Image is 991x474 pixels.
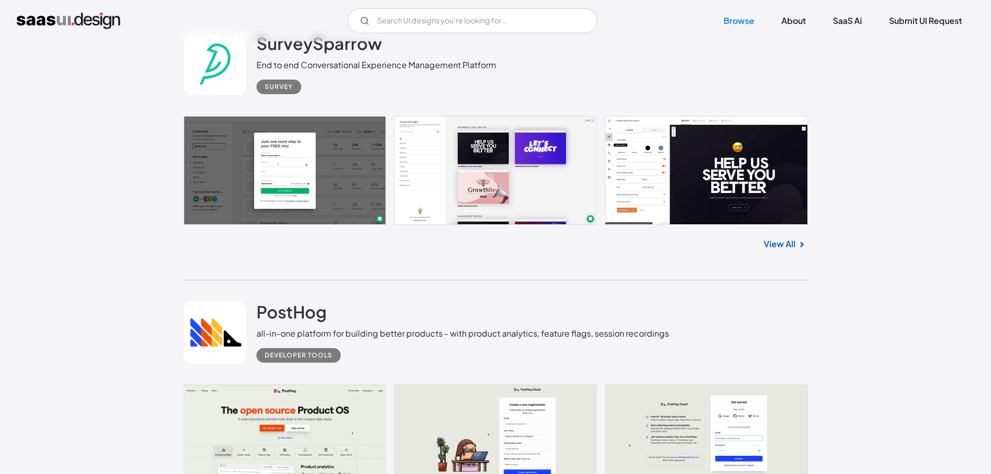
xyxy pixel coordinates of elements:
div: End to end Conversational Experience Management Platform [256,59,496,71]
a: home [17,12,120,29]
a: Submit UI Request [877,9,974,32]
div: all-in-one platform for building better products - with product analytics, feature flags, session... [256,327,669,340]
h2: SurveySparrow [256,33,382,54]
a: Browse [711,9,767,32]
form: Email Form [348,8,597,33]
h2: PostHog [256,301,327,322]
div: Survey [265,81,293,93]
a: About [769,9,818,32]
div: Developer tools [265,349,332,362]
a: View All [764,238,795,250]
a: PostHog [256,301,327,327]
a: SurveySparrow [256,33,382,59]
a: SaaS Ai [820,9,874,32]
input: Search UI designs you're looking for... [348,8,597,33]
